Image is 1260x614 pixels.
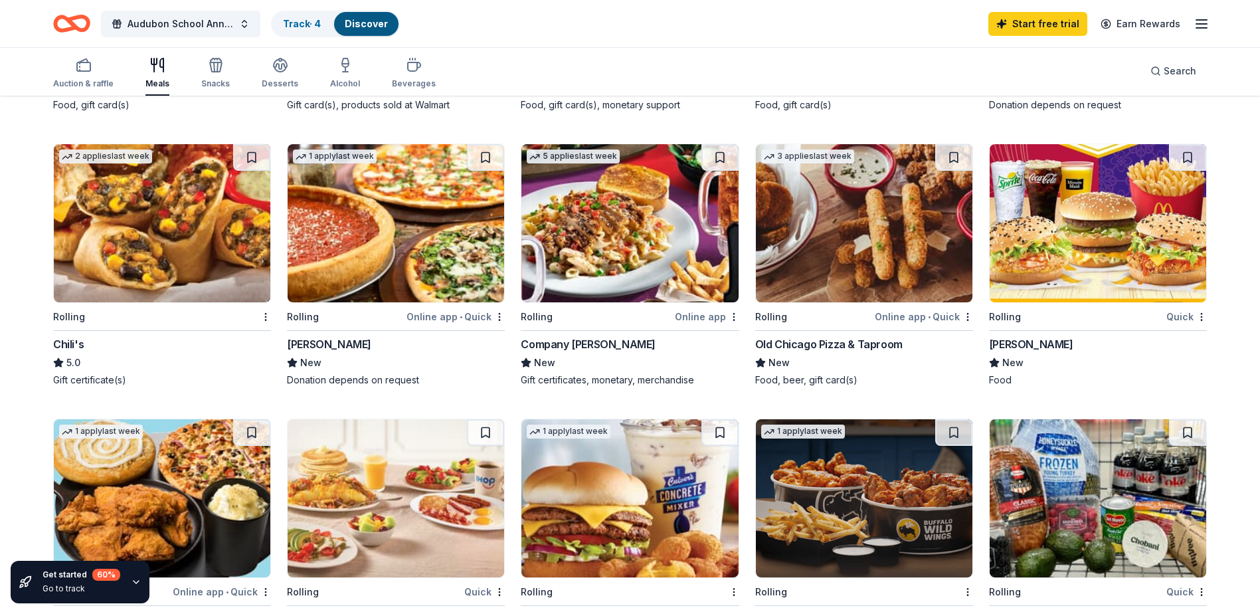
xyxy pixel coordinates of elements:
[145,52,169,96] button: Meals
[989,309,1021,325] div: Rolling
[330,78,360,89] div: Alcohol
[527,425,610,439] div: 1 apply last week
[345,18,388,29] a: Discover
[53,144,271,387] a: Image for Chili's2 applieslast weekRollingChili's5.0Gift certificate(s)
[521,584,553,600] div: Rolling
[1140,58,1207,84] button: Search
[756,144,972,302] img: Image for Old Chicago Pizza & Taproom
[287,584,319,600] div: Rolling
[287,373,505,387] div: Donation depends on request
[989,584,1021,600] div: Rolling
[392,78,436,89] div: Beverages
[145,78,169,89] div: Meals
[990,419,1206,577] img: Image for Hy-Vee
[755,309,787,325] div: Rolling
[1166,308,1207,325] div: Quick
[53,52,114,96] button: Auction & raffle
[288,419,504,577] img: Image for IHOP
[287,309,319,325] div: Rolling
[43,583,120,594] div: Go to track
[989,373,1207,387] div: Food
[287,98,505,112] div: Gift card(s), products sold at Walmart
[262,52,298,96] button: Desserts
[53,78,114,89] div: Auction & raffle
[521,144,738,302] img: Image for Company Brinker
[53,8,90,39] a: Home
[406,308,505,325] div: Online app Quick
[755,373,973,387] div: Food, beer, gift card(s)
[521,98,739,112] div: Food, gift card(s), monetary support
[392,52,436,96] button: Beverages
[755,98,973,112] div: Food, gift card(s)
[460,312,462,322] span: •
[990,144,1206,302] img: Image for McDonald's
[755,144,973,387] a: Image for Old Chicago Pizza & Taproom3 applieslast weekRollingOnline app•QuickOld Chicago Pizza &...
[875,308,973,325] div: Online app Quick
[464,583,505,600] div: Quick
[43,569,120,581] div: Get started
[521,336,656,352] div: Company [PERSON_NAME]
[283,18,321,29] a: Track· 4
[262,78,298,89] div: Desserts
[128,16,234,32] span: Audubon School Annual Fundraiser
[534,355,555,371] span: New
[54,144,270,302] img: Image for Chili's
[768,355,790,371] span: New
[928,312,931,322] span: •
[756,419,972,577] img: Image for Buffalo Wild Wings
[761,425,845,439] div: 1 apply last week
[521,144,739,387] a: Image for Company Brinker5 applieslast weekRollingOnline appCompany [PERSON_NAME]NewGift certific...
[54,419,270,577] img: Image for Pizza Ranch
[287,144,505,387] a: Image for Giordano's1 applylast weekRollingOnline app•Quick[PERSON_NAME]NewDonation depends on re...
[287,336,371,352] div: [PERSON_NAME]
[521,419,738,577] img: Image for Culver's
[66,355,80,371] span: 5.0
[59,150,152,163] div: 2 applies last week
[755,336,903,352] div: Old Chicago Pizza & Taproom
[59,425,143,439] div: 1 apply last week
[521,309,553,325] div: Rolling
[330,52,360,96] button: Alcohol
[201,52,230,96] button: Snacks
[1164,63,1196,79] span: Search
[271,11,400,37] button: Track· 4Discover
[53,98,271,112] div: Food, gift card(s)
[293,150,377,163] div: 1 apply last week
[755,584,787,600] div: Rolling
[300,355,321,371] span: New
[521,373,739,387] div: Gift certificates, monetary, merchandise
[101,11,260,37] button: Audubon School Annual Fundraiser
[761,150,854,163] div: 3 applies last week
[989,98,1207,112] div: Donation depends on request
[288,144,504,302] img: Image for Giordano's
[988,12,1087,36] a: Start free trial
[675,308,739,325] div: Online app
[53,336,84,352] div: Chili's
[53,373,271,387] div: Gift certificate(s)
[201,78,230,89] div: Snacks
[1002,355,1024,371] span: New
[226,587,228,597] span: •
[53,309,85,325] div: Rolling
[989,144,1207,387] a: Image for McDonald'sRollingQuick[PERSON_NAME]NewFood
[989,336,1073,352] div: [PERSON_NAME]
[92,569,120,581] div: 60 %
[527,150,620,163] div: 5 applies last week
[1093,12,1188,36] a: Earn Rewards
[1166,583,1207,600] div: Quick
